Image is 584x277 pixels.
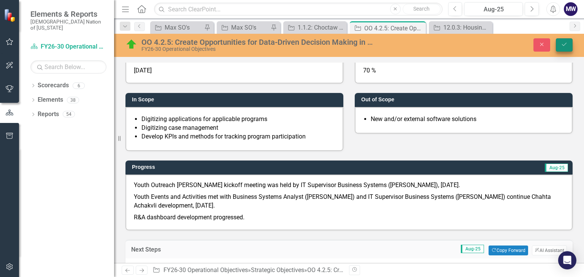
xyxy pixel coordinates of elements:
input: Search ClearPoint... [154,3,442,16]
h3: In Scope [132,97,340,102]
p: Youth Events and Activities met with Business Systems Analyst ([PERSON_NAME]) and IT Supervisor B... [134,191,564,212]
button: Aug-25 [464,2,523,16]
p: Project teams will continue enhancing and developing Chahta Achvffa applications to improve funct... [2,2,428,29]
a: Elements [38,96,63,104]
p: Youth Outreach [PERSON_NAME] kickoff meeting was held by IT Supervisor Business Systems ([PERSON_... [134,181,564,191]
button: AI Assistant [532,246,567,255]
span: Elements & Reports [30,9,106,19]
span: Search [413,6,430,12]
button: Copy Forward [489,246,528,255]
div: Max SO's [231,23,269,32]
h3: Next Steps [131,246,226,253]
li: Digitizing applications for applicable programs [141,115,335,124]
input: Search Below... [30,60,106,74]
div: Max SO's [165,23,202,32]
li: New and/or external software solutions [371,115,564,124]
div: 70 % [355,60,573,83]
a: Scorecards [38,81,69,90]
button: MW [564,2,578,16]
li: Digitizing case management [141,124,335,132]
li: Develop KPIs and methods for tracking program participation [141,132,335,141]
img: ClearPoint Strategy [4,9,17,22]
div: 38 [67,97,79,103]
p: R&A dashboard development progressed. [134,212,564,222]
img: On Target [125,38,138,50]
a: 12.0.3: Housing Program & Application Reviews [431,23,490,32]
span: Aug-25 [545,164,568,172]
div: Open Intercom Messenger [558,251,576,269]
div: 1.1.2: Choctaw Language Greetings (Employees) [298,23,345,32]
a: 1.1.2: Choctaw Language Greetings (Employees) [285,23,345,32]
div: 54 [63,111,75,118]
div: OO 4.2.5: Create Opportunities for Data-Driven Decision Making in Outreach Programs [141,38,373,46]
a: Max SO's [152,23,202,32]
a: Max SO's [219,23,269,32]
div: FY26-30 Operational Objectives [141,46,373,52]
h3: Progress [132,164,346,170]
span: [DATE] [134,67,152,74]
div: OO 4.2.5: Create Opportunities for Data-Driven Decision Making in Outreach Programs [307,266,537,274]
a: Strategic Objectives [251,266,304,274]
a: FY26-30 Operational Objectives [30,42,106,51]
div: Aug-25 [467,5,520,14]
div: 12.0.3: Housing Program & Application Reviews [443,23,490,32]
a: FY26-30 Operational Objectives [163,266,248,274]
small: [DEMOGRAPHIC_DATA] Nation of [US_STATE] [30,19,106,31]
a: Reports [38,110,59,119]
span: Aug-25 [461,245,484,253]
h3: Out of Scope [361,97,569,102]
div: » » [152,266,343,275]
div: 6 [73,82,85,89]
button: Search [403,4,441,14]
div: OO 4.2.5: Create Opportunities for Data-Driven Decision Making in Outreach Programs [364,24,424,33]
